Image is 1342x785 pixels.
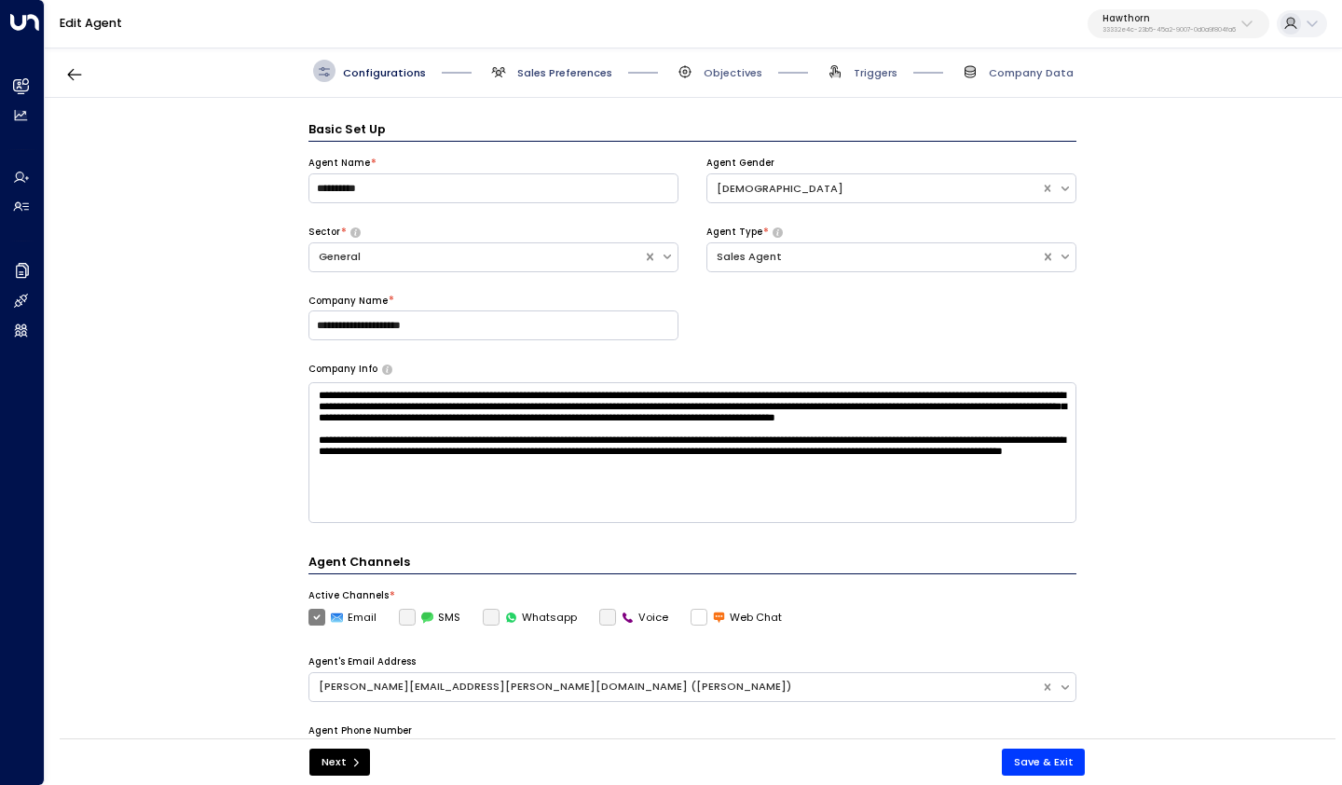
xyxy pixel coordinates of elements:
[691,609,782,626] label: Web Chat
[382,365,392,374] button: Provide a brief overview of your company, including your industry, products or services, and any ...
[399,609,460,626] label: SMS
[599,609,668,626] div: To activate this channel, please go to the Integrations page
[308,655,416,668] label: Agent's Email Address
[308,363,377,376] label: Company Info
[309,749,370,776] button: Next
[599,609,668,626] label: Voice
[717,249,1032,265] div: Sales Agent
[350,227,361,237] button: Select whether your copilot will handle inquiries directly from leads or from brokers representin...
[343,65,426,80] span: Configurations
[1102,26,1236,34] p: 33332e4c-23b5-45a2-9007-0d0a9f804fa6
[717,181,1032,197] div: [DEMOGRAPHIC_DATA]
[308,157,370,170] label: Agent Name
[989,65,1074,80] span: Company Data
[308,553,1076,574] h4: Agent Channels
[308,609,377,626] label: Email
[308,724,412,737] label: Agent Phone Number
[1002,749,1086,776] button: Save & Exit
[308,120,1076,142] h3: Basic Set Up
[308,226,340,239] label: Sector
[517,65,612,80] span: Sales Preferences
[706,226,762,239] label: Agent Type
[483,609,577,626] label: Whatsapp
[319,679,1032,695] div: [PERSON_NAME][EMAIL_ADDRESS][PERSON_NAME][DOMAIN_NAME] ([PERSON_NAME])
[308,295,388,308] label: Company Name
[399,609,460,626] div: To activate this channel, please go to the Integrations page
[483,609,577,626] div: To activate this channel, please go to the Integrations page
[1088,9,1269,39] button: Hawthorn33332e4c-23b5-45a2-9007-0d0a9f804fa6
[704,65,762,80] span: Objectives
[706,157,774,170] label: Agent Gender
[1102,13,1236,24] p: Hawthorn
[319,249,634,265] div: General
[854,65,897,80] span: Triggers
[60,15,122,31] a: Edit Agent
[308,589,389,602] label: Active Channels
[773,227,783,237] button: Select whether your copilot will handle inquiries directly from leads or from brokers representin...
